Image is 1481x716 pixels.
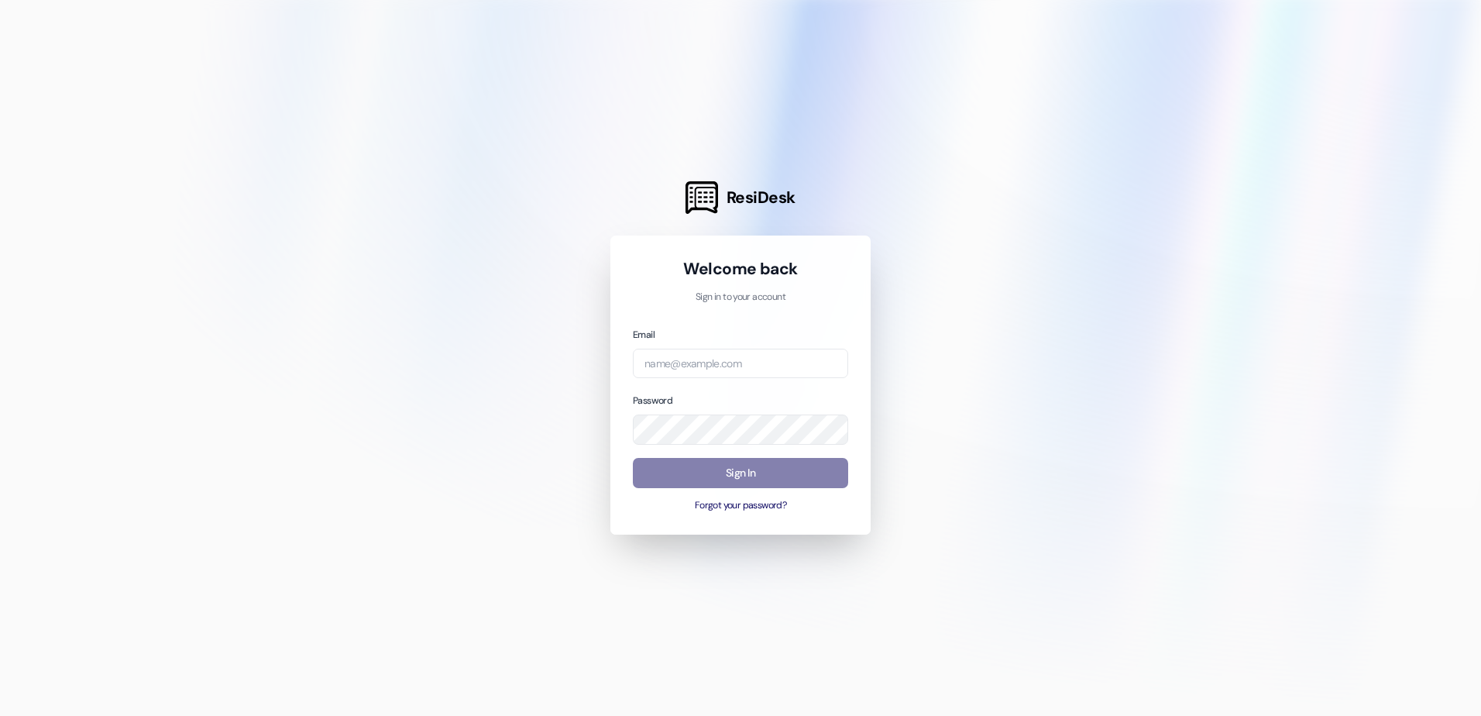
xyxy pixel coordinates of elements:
button: Forgot your password? [633,499,848,513]
label: Email [633,329,655,341]
img: ResiDesk Logo [686,181,718,214]
p: Sign in to your account [633,291,848,305]
button: Sign In [633,458,848,488]
label: Password [633,394,672,407]
span: ResiDesk [727,187,795,208]
h1: Welcome back [633,258,848,280]
input: name@example.com [633,349,848,379]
